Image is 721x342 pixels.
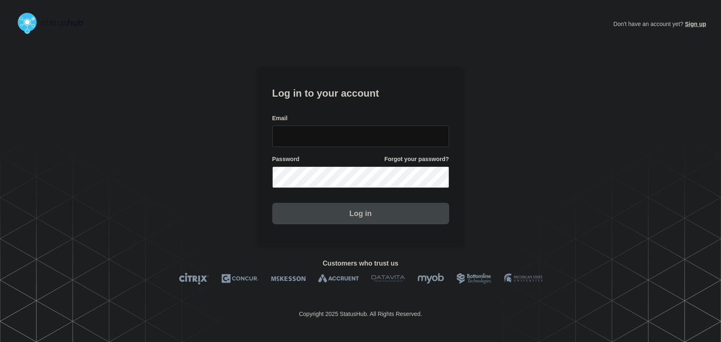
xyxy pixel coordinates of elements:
p: Don't have an account yet? [613,14,706,34]
img: McKesson logo [271,273,306,285]
img: Concur logo [221,273,259,285]
h1: Log in to your account [272,85,449,100]
input: password input [272,166,449,188]
img: StatusHub logo [15,10,93,36]
a: Sign up [683,21,706,27]
h2: Customers who trust us [15,260,706,267]
img: MSU logo [504,273,543,285]
input: email input [272,126,449,147]
img: Citrix logo [179,273,209,285]
a: Forgot your password? [384,155,449,163]
img: myob logo [417,273,444,285]
span: Password [272,155,300,163]
img: Accruent logo [318,273,359,285]
button: Log in [272,203,449,224]
span: Email [272,114,288,122]
p: Copyright 2025 StatusHub. All Rights Reserved. [299,311,422,317]
img: Bottomline logo [457,273,492,285]
img: DataVita logo [371,273,405,285]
